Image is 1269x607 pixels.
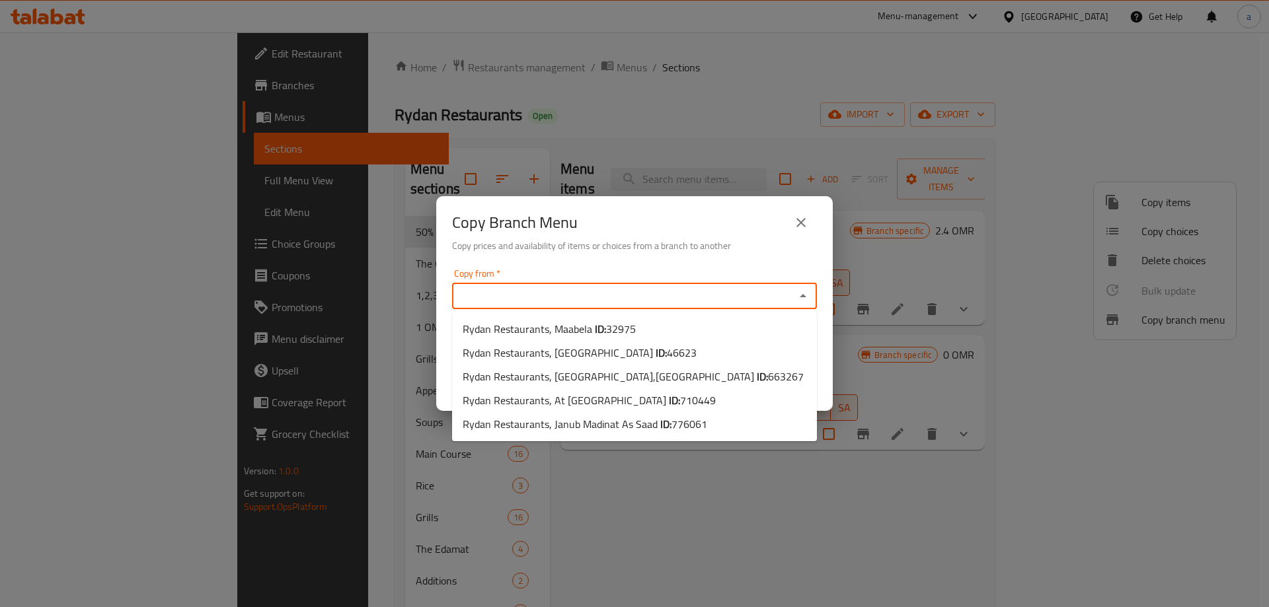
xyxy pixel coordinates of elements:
span: 776061 [672,414,707,434]
button: Close [794,287,812,305]
b: ID: [660,414,672,434]
span: Rydan Restaurants, [GEOGRAPHIC_DATA] [463,345,697,361]
b: ID: [757,367,768,386]
span: Rydan Restaurants, [GEOGRAPHIC_DATA],[GEOGRAPHIC_DATA] [463,369,804,384]
span: 32975 [606,319,636,339]
b: ID: [656,343,667,363]
h6: Copy prices and availability of items or choices from a branch to another [452,238,817,253]
span: Rydan Restaurants, Janub Madinat As Saad [463,416,707,432]
span: Rydan Restaurants, At [GEOGRAPHIC_DATA] [463,392,716,408]
span: 46623 [667,343,697,363]
b: ID: [595,319,606,339]
span: 710449 [680,390,716,410]
h2: Copy Branch Menu [452,212,578,233]
span: Rydan Restaurants, Maabela [463,321,636,337]
span: 663267 [768,367,804,386]
b: ID: [669,390,680,410]
button: close [785,207,817,238]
